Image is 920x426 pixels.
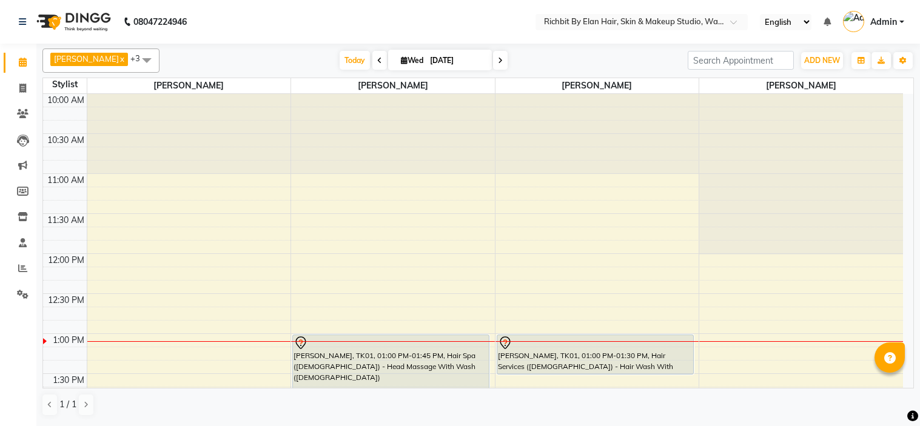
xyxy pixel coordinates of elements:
span: Wed [398,56,426,65]
span: [PERSON_NAME] [495,78,699,93]
a: x [119,54,124,64]
span: Today [340,51,370,70]
div: 10:00 AM [45,94,87,107]
span: [PERSON_NAME] [54,54,119,64]
div: Stylist [43,78,87,91]
span: [PERSON_NAME] [291,78,495,93]
span: Admin [870,16,897,28]
input: 2025-09-03 [426,52,487,70]
span: +3 [130,53,149,63]
input: Search Appointment [688,51,794,70]
span: [PERSON_NAME] [87,78,291,93]
div: 11:30 AM [45,214,87,227]
div: 1:00 PM [50,334,87,347]
div: 11:00 AM [45,174,87,187]
b: 08047224946 [133,5,187,39]
div: [PERSON_NAME], TK01, 01:00 PM-01:30 PM, Hair Services ([DEMOGRAPHIC_DATA]) - Hair Wash With Condi... [497,335,693,374]
div: [PERSON_NAME], TK01, 01:00 PM-01:45 PM, Hair Spa ([DEMOGRAPHIC_DATA]) - Head Massage With Wash ([... [293,335,489,394]
span: 1 / 1 [59,398,76,411]
iframe: chat widget [869,378,908,414]
button: ADD NEW [801,52,843,69]
span: ADD NEW [804,56,840,65]
div: 12:30 PM [45,294,87,307]
span: [PERSON_NAME] [699,78,903,93]
div: 12:00 PM [45,254,87,267]
div: 10:30 AM [45,134,87,147]
img: Admin [843,11,864,32]
img: logo [31,5,114,39]
div: 1:30 PM [50,374,87,387]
